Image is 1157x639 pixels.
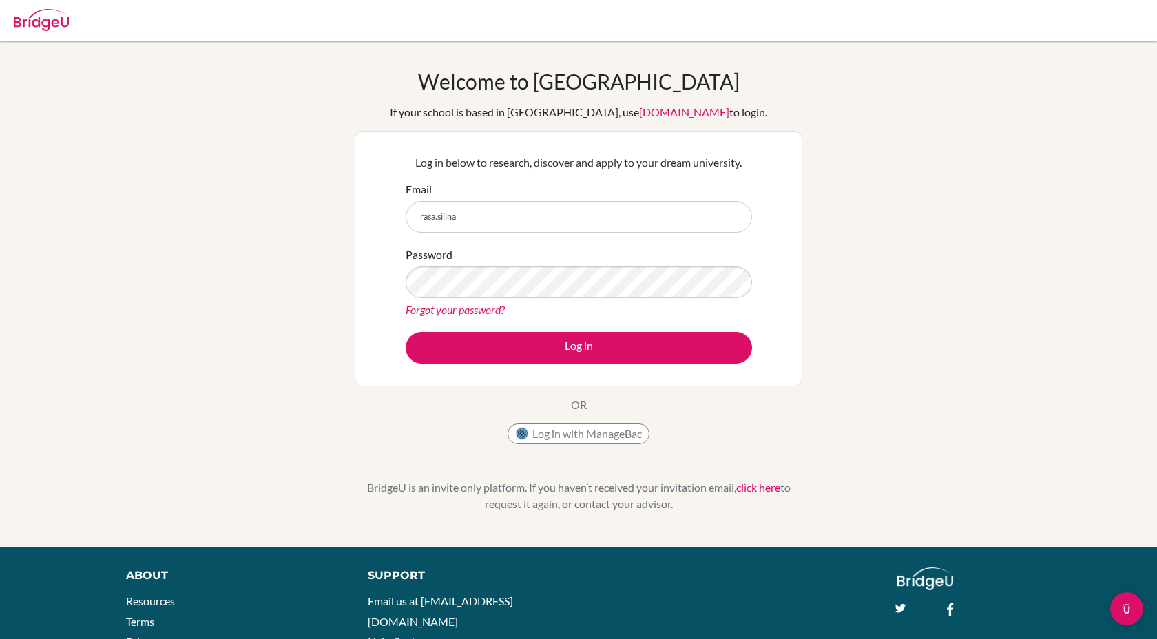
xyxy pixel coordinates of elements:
p: Log in below to research, discover and apply to your dream university. [406,154,752,171]
label: Email [406,181,432,198]
div: About [126,567,337,584]
a: Forgot your password? [406,303,505,316]
p: OR [571,397,587,413]
a: Terms [126,615,154,628]
div: If your school is based in [GEOGRAPHIC_DATA], use to login. [390,104,767,121]
label: Password [406,247,452,263]
a: Resources [126,594,175,607]
div: Support [368,567,563,584]
img: logo_white@2x-f4f0deed5e89b7ecb1c2cc34c3e3d731f90f0f143d5ea2071677605dd97b5244.png [897,567,953,590]
a: click here [736,481,780,494]
h1: Welcome to [GEOGRAPHIC_DATA] [418,69,740,94]
p: BridgeU is an invite only platform. If you haven’t received your invitation email, to request it ... [355,479,802,512]
img: Bridge-U [14,9,69,31]
a: [DOMAIN_NAME] [639,105,729,118]
button: Log in [406,332,752,364]
iframe: Intercom live chat [1110,592,1143,625]
a: Email us at [EMAIL_ADDRESS][DOMAIN_NAME] [368,594,513,628]
button: Log in with ManageBac [508,423,649,444]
